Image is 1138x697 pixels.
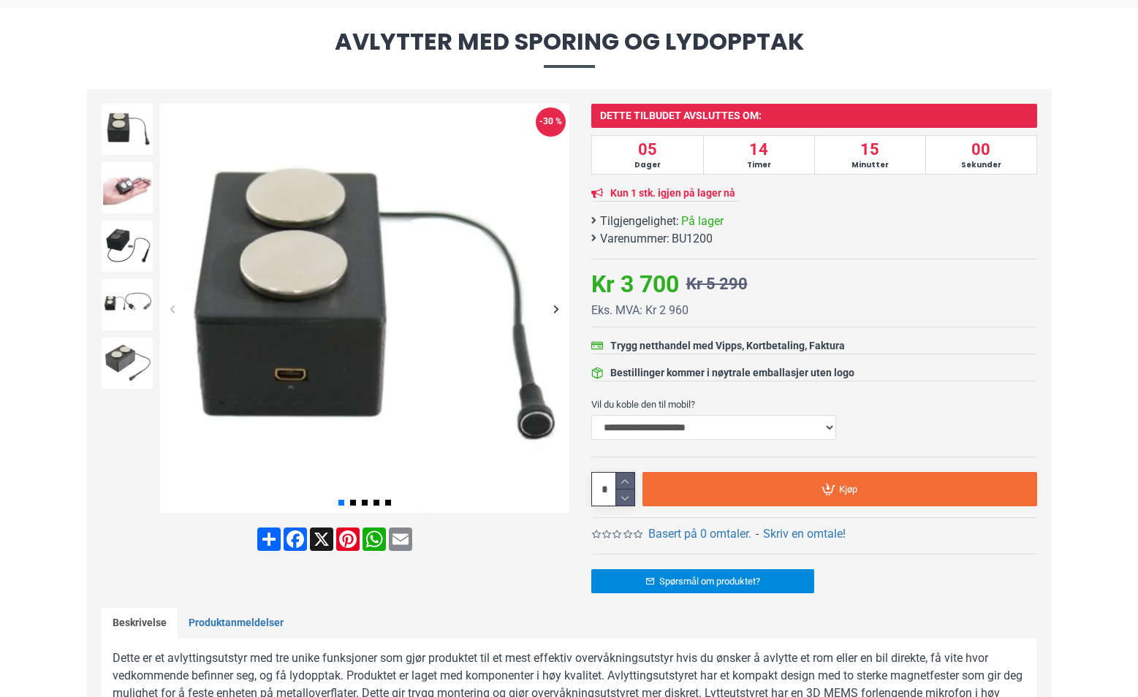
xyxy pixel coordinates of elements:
span: Kjøp [839,484,857,494]
a: WhatsApp [361,527,387,551]
div: Previous slide [160,296,186,321]
div: Kr 5 290 [686,272,748,296]
div: Kr 3 700 [591,267,679,302]
a: X [308,527,335,551]
img: Avlytter med sporing og lydopptak - SpyGadgets.no [102,338,153,389]
a: Basert på 0 omtaler. [648,525,751,543]
img: Avlytter med sporing og lydopptak - SpyGadgets.no [102,104,153,155]
a: Produktanmeldelser [178,608,295,639]
div: Next slide [544,296,569,321]
img: Avlytter med sporing og lydopptak - SpyGadgets.no [160,104,569,513]
span: Go to slide 4 [373,500,379,506]
b: - [756,527,759,541]
span: Go to slide 2 [350,500,356,506]
span: Dager [593,159,702,170]
span: Minutter [816,159,924,170]
img: Avlytter med sporing og lydopptak - SpyGadgets.no [102,162,153,213]
div: Bestillinger kommer i nøytrale emballasjer uten logo [610,365,854,381]
a: Pinterest [335,527,361,551]
span: Avlytter med sporing og lydopptak [87,30,1052,67]
div: 15 [814,136,925,174]
span: BU1200 [672,230,713,248]
a: Facebook [282,527,308,551]
a: Email [387,527,414,551]
span: Go to slide 1 [338,500,344,506]
a: Skriv en omtale! [763,525,846,543]
span: Timer [705,159,813,170]
span: På lager [681,213,724,230]
div: 05 [592,136,703,174]
img: Avlytter med sporing og lydopptak - SpyGadgets.no [102,279,153,330]
span: Go to slide 5 [385,500,391,506]
a: Share [256,527,282,551]
span: Sekunder [928,159,1035,170]
b: Varenummer: [600,230,669,248]
div: Kun 1 stk. igjen på lager nå [610,186,735,201]
div: 00 [925,136,1036,174]
h5: Dette tilbudet avsluttes om: [591,104,1037,128]
div: 14 [703,136,814,174]
div: Trygg netthandel med Vipps, Kortbetaling, Faktura [610,338,845,354]
label: Vil du koble den til mobil? [591,392,1037,416]
a: Spørsmål om produktet? [591,569,814,593]
img: Avlytter med sporing og lydopptak - SpyGadgets.no [102,221,153,272]
b: Tilgjengelighet: [600,213,679,230]
span: Go to slide 3 [362,500,368,506]
a: Beskrivelse [102,608,178,639]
